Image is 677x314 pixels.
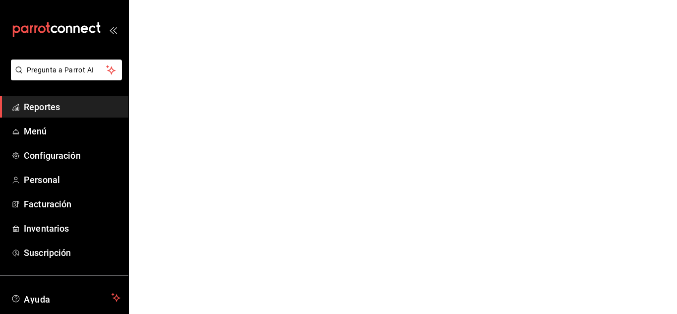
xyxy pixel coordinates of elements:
span: Suscripción [24,246,120,259]
span: Facturación [24,197,120,211]
a: Pregunta a Parrot AI [7,72,122,82]
span: Inventarios [24,222,120,235]
span: Menú [24,125,120,138]
span: Configuración [24,149,120,162]
button: Pregunta a Parrot AI [11,60,122,80]
span: Ayuda [24,292,108,304]
button: open_drawer_menu [109,26,117,34]
span: Pregunta a Parrot AI [27,65,107,75]
span: Reportes [24,100,120,114]
span: Personal [24,173,120,187]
